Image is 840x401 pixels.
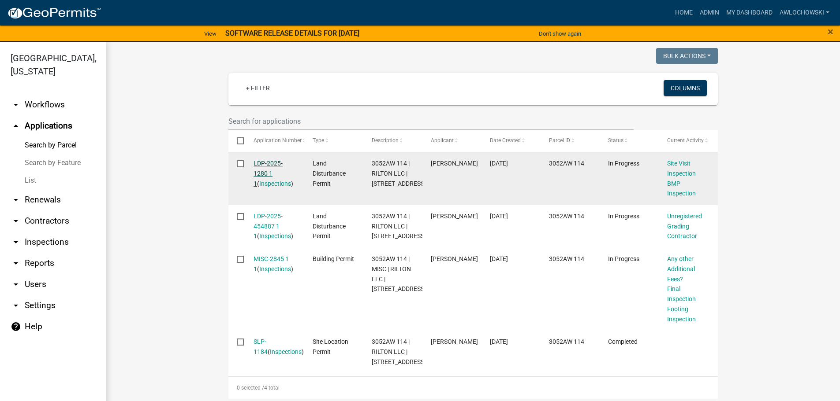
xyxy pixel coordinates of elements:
span: Type [313,137,324,143]
button: Bulk Actions [656,48,718,64]
span: × [828,26,833,38]
a: Final Inspection [667,285,696,302]
a: Unregistered Grading Contractor [667,213,702,240]
span: DAN KANDERSACK [431,213,478,220]
i: arrow_drop_down [11,300,21,311]
span: 11/25/2024 [490,255,508,262]
i: arrow_drop_down [11,195,21,205]
a: LDP-2025-454887 1 1 [254,213,283,240]
span: DAN KANDERSACK [431,160,478,167]
datatable-header-cell: Date Created [482,130,541,151]
a: Admin [696,4,723,21]
i: arrow_drop_down [11,258,21,269]
span: Site Location Permit [313,338,348,355]
span: In Progress [608,160,639,167]
span: 07/25/2025 [490,213,508,220]
span: JONATHAN HENDERSON [431,255,478,262]
a: Inspections [270,348,302,355]
span: 07/25/2025 [490,160,508,167]
span: 3052AW 114 | RILTON LLC | 71 BEAR CT [372,160,426,187]
span: Completed [608,338,638,345]
datatable-header-cell: Parcel ID [541,130,600,151]
span: Application Number [254,137,302,143]
span: 3052AW 114 [549,338,584,345]
strong: SOFTWARE RELEASE DETAILS FOR [DATE] [225,29,359,37]
i: arrow_drop_down [11,237,21,247]
div: ( ) [254,254,296,274]
i: arrow_drop_down [11,216,21,226]
a: Any other Additional Fees? [667,255,695,283]
span: 3052AW 114 [549,160,584,167]
a: SLP-1184 [254,338,268,355]
span: 3052AW 114 [549,255,584,262]
span: Land Disturbance Permit [313,213,346,240]
a: LDP-2025-1280 1 1 [254,160,283,187]
span: 3052AW 114 [549,213,584,220]
button: Columns [664,80,707,96]
datatable-header-cell: Description [363,130,422,151]
span: 3052AW 114 | MISC | RILTON LLC | 71 BEAR CT [372,255,426,292]
datatable-header-cell: Type [304,130,363,151]
span: Current Activity [667,137,704,143]
a: awlochowski [776,4,833,21]
a: Inspections [259,180,291,187]
datatable-header-cell: Applicant [422,130,482,151]
a: Site Visit Inspection [667,160,696,177]
datatable-header-cell: Current Activity [659,130,718,151]
span: Applicant [431,137,454,143]
span: Status [608,137,623,143]
span: Description [372,137,399,143]
datatable-header-cell: Select [228,130,245,151]
div: ( ) [254,337,296,357]
span: In Progress [608,213,639,220]
a: Home [672,4,696,21]
a: View [201,26,220,41]
span: Date Created [490,137,521,143]
datatable-header-cell: Application Number [245,130,304,151]
span: 3052AW 114 | RILTON LLC | 71 BEAR CT [372,338,426,365]
span: 0 selected / [237,385,264,391]
span: 3052AW 114 | RILTON LLC | 71 BEAR CT [372,213,426,240]
i: arrow_drop_down [11,99,21,110]
span: Land Disturbance Permit [313,160,346,187]
input: Search for applications [228,112,634,130]
a: MISC-2845 1 1 [254,255,289,272]
span: In Progress [608,255,639,262]
span: JONATHAN HENDERSON [431,338,478,345]
div: ( ) [254,158,296,188]
i: arrow_drop_down [11,279,21,290]
datatable-header-cell: Status [600,130,659,151]
div: ( ) [254,211,296,241]
div: 4 total [228,377,718,399]
a: Footing Inspection [667,305,696,323]
button: Close [828,26,833,37]
span: Parcel ID [549,137,570,143]
a: + Filter [239,80,277,96]
span: Building Permit [313,255,354,262]
a: Inspections [259,265,291,272]
span: 11/22/2024 [490,338,508,345]
i: help [11,321,21,332]
a: BMP Inspection [667,180,696,197]
i: arrow_drop_up [11,121,21,131]
a: Inspections [259,232,291,239]
button: Don't show again [535,26,585,41]
a: My Dashboard [723,4,776,21]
